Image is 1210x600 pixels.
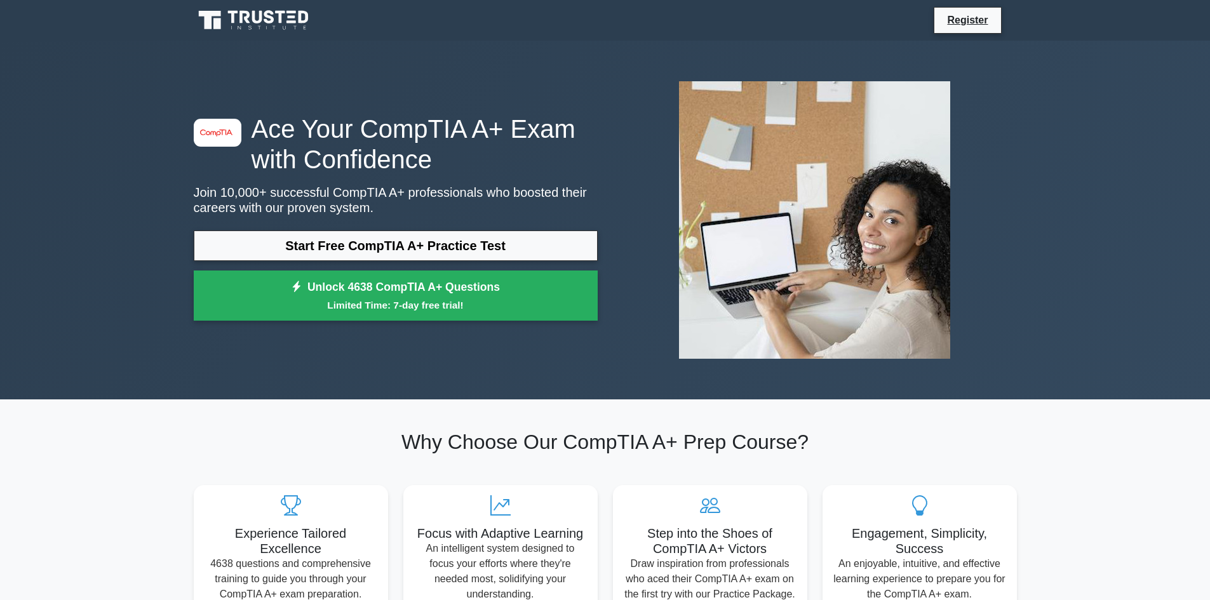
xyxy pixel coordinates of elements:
p: Join 10,000+ successful CompTIA A+ professionals who boosted their careers with our proven system. [194,185,598,215]
h5: Step into the Shoes of CompTIA A+ Victors [623,526,797,556]
small: Limited Time: 7-day free trial! [210,298,582,312]
h2: Why Choose Our CompTIA A+ Prep Course? [194,430,1017,454]
h1: Ace Your CompTIA A+ Exam with Confidence [194,114,598,175]
h5: Focus with Adaptive Learning [413,526,588,541]
a: Unlock 4638 CompTIA A+ QuestionsLimited Time: 7-day free trial! [194,270,598,321]
a: Register [939,12,995,28]
h5: Experience Tailored Excellence [204,526,378,556]
a: Start Free CompTIA A+ Practice Test [194,230,598,261]
h5: Engagement, Simplicity, Success [833,526,1007,556]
